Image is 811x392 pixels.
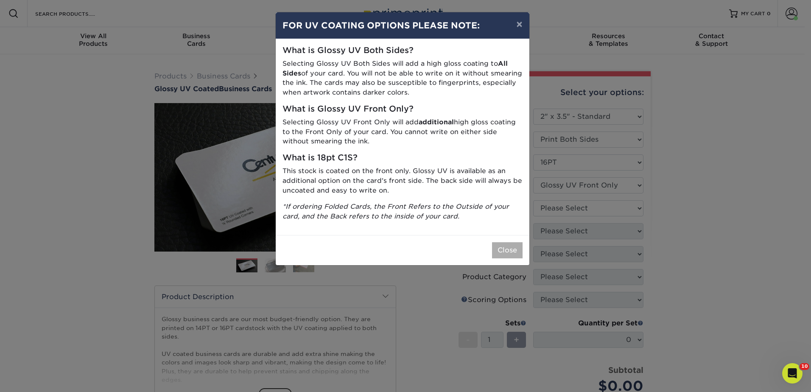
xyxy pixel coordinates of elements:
[282,59,508,77] strong: All Sides
[782,363,803,384] iframe: Intercom live chat
[282,46,523,56] h5: What is Glossy UV Both Sides?
[419,118,454,126] strong: additional
[509,12,529,36] button: ×
[282,59,523,98] p: Selecting Glossy UV Both Sides will add a high gloss coating to of your card. You will not be abl...
[282,202,509,220] i: *If ordering Folded Cards, the Front Refers to the Outside of your card, and the Back refers to t...
[282,153,523,163] h5: What is 18pt C1S?
[492,242,523,258] button: Close
[800,363,809,370] span: 10
[282,19,523,32] h4: FOR UV COATING OPTIONS PLEASE NOTE:
[282,104,523,114] h5: What is Glossy UV Front Only?
[282,166,523,195] p: This stock is coated on the front only. Glossy UV is available as an additional option on the car...
[282,118,523,146] p: Selecting Glossy UV Front Only will add high gloss coating to the Front Only of your card. You ca...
